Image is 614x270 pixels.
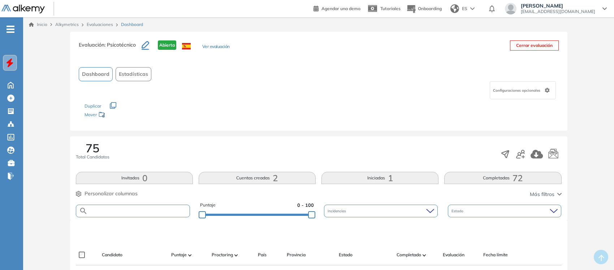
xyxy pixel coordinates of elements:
[397,252,421,258] span: Completado
[1,5,45,14] img: Logo
[380,6,401,11] span: Tutoriales
[258,252,267,258] span: País
[79,206,88,215] img: SEARCH_ALT
[297,202,314,209] span: 0 - 100
[287,252,306,258] span: Provincia
[406,1,442,17] button: Onboarding
[86,142,99,154] span: 75
[79,40,142,56] h3: Evaluación
[324,205,438,217] div: Incidencias
[321,172,438,184] button: Iniciadas1
[199,172,316,184] button: Cuentas creadas2
[29,21,47,28] a: Inicio
[328,208,347,214] span: Incidencias
[119,70,148,78] span: Estadísticas
[462,5,467,12] span: ES
[418,6,442,11] span: Onboarding
[339,252,353,258] span: Estado
[7,29,14,30] i: -
[85,109,157,122] div: Mover
[182,43,191,49] img: ESP
[521,3,595,9] span: [PERSON_NAME]
[188,254,192,256] img: [missing "en.ARROW_ALT" translation]
[234,254,238,256] img: [missing "en.ARROW_ALT" translation]
[470,7,475,10] img: arrow
[444,172,561,184] button: Completadas72
[82,70,109,78] span: Dashboard
[76,172,193,184] button: Invitados0
[451,208,465,214] span: Estado
[158,40,176,50] span: Abierta
[510,40,559,51] button: Cerrar evaluación
[116,67,151,81] button: Estadísticas
[314,4,360,12] a: Agendar una demo
[102,252,122,258] span: Candidato
[321,6,360,11] span: Agendar una demo
[485,187,614,270] iframe: Chat Widget
[448,205,562,217] div: Estado
[76,154,109,160] span: Total Candidatos
[200,202,216,209] span: Puntaje
[450,4,459,13] img: world
[121,21,143,28] span: Dashboard
[87,22,113,27] a: Evaluaciones
[171,252,187,258] span: Puntaje
[104,42,136,48] span: : Psicotécnico
[79,67,113,81] button: Dashboard
[493,88,542,93] span: Configuraciones opcionales
[55,22,79,27] span: Alkymetrics
[85,190,138,197] span: Personalizar columnas
[443,252,464,258] span: Evaluación
[202,43,230,51] button: Ver evaluación
[485,187,614,270] div: Widget de chat
[521,9,595,14] span: [EMAIL_ADDRESS][DOMAIN_NAME]
[490,81,556,99] div: Configuraciones opcionales
[483,252,508,258] span: Fecha límite
[85,103,101,109] span: Duplicar
[212,252,233,258] span: Proctoring
[76,190,138,197] button: Personalizar columnas
[423,254,426,256] img: [missing "en.ARROW_ALT" translation]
